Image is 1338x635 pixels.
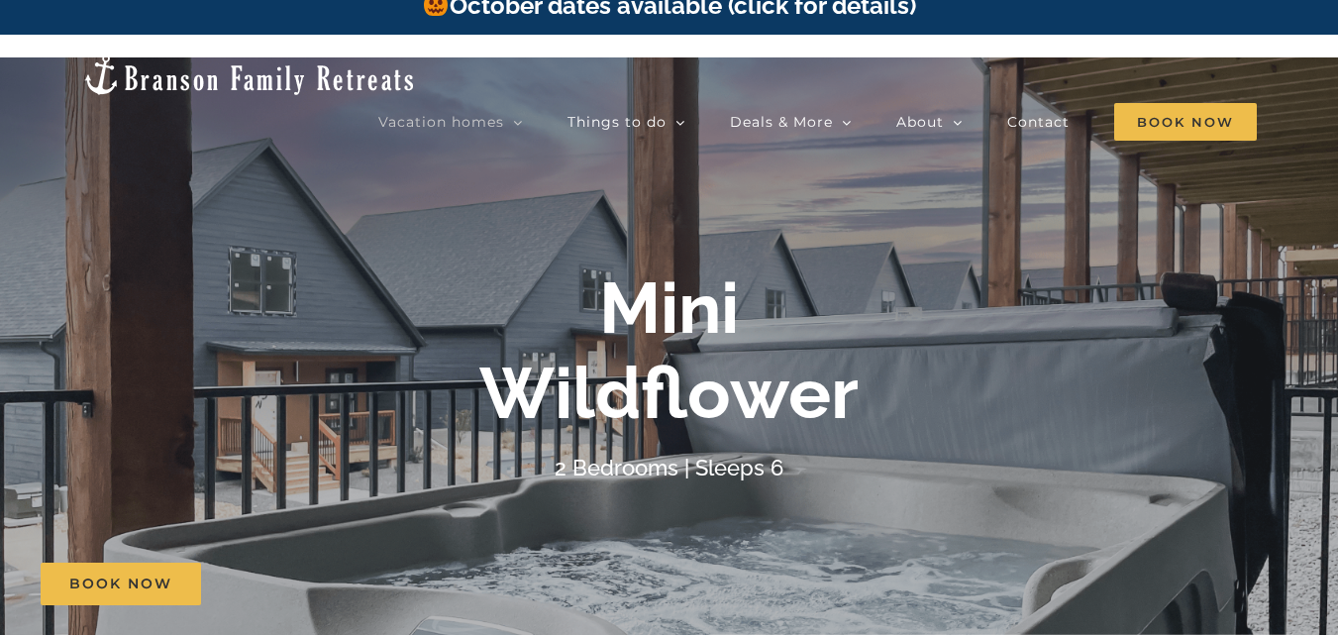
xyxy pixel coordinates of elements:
[81,53,417,97] img: Branson Family Retreats Logo
[378,115,504,129] span: Vacation homes
[69,576,172,592] span: Book Now
[555,455,783,480] h4: 2 Bedrooms | Sleeps 6
[1007,115,1070,129] span: Contact
[730,102,852,142] a: Deals & More
[479,265,859,435] b: Mini Wildflower
[896,115,944,129] span: About
[41,563,201,605] a: Book Now
[378,102,1257,142] nav: Main Menu
[567,102,685,142] a: Things to do
[1007,102,1070,142] a: Contact
[567,115,667,129] span: Things to do
[730,115,833,129] span: Deals & More
[1114,103,1257,141] span: Book Now
[896,102,963,142] a: About
[378,102,523,142] a: Vacation homes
